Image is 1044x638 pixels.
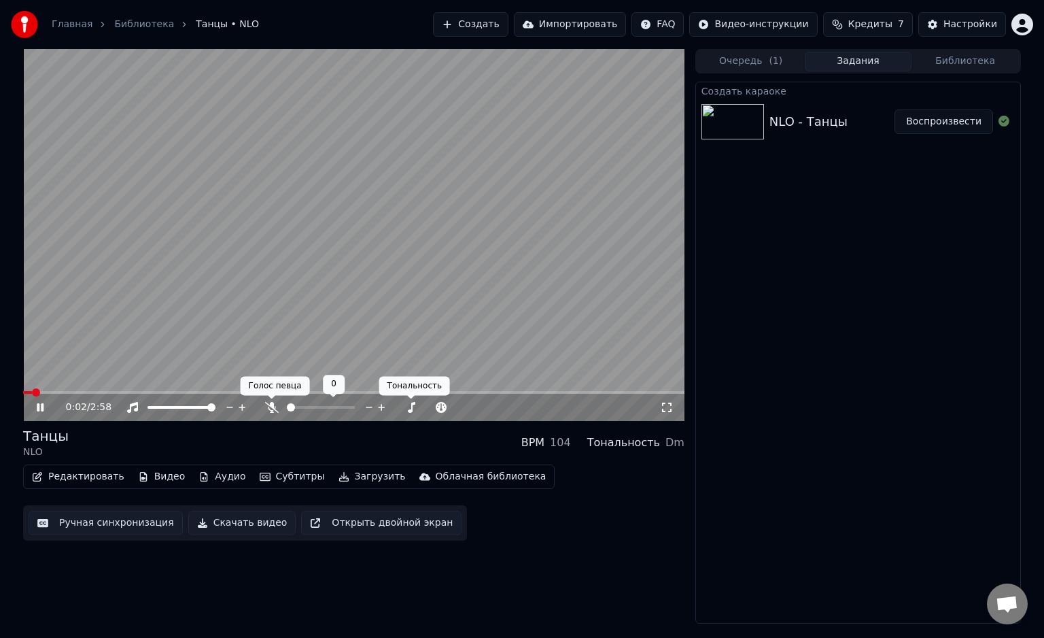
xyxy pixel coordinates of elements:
[665,435,684,451] div: Dm
[323,375,345,394] div: 0
[987,584,1028,624] a: Открытый чат
[848,18,892,31] span: Кредиты
[697,52,805,71] button: Очередь
[433,12,508,37] button: Создать
[23,446,69,459] div: NLO
[254,467,330,486] button: Субтитры
[241,377,310,396] div: Голос певца
[943,18,997,31] div: Настройки
[52,18,92,31] a: Главная
[769,112,848,131] div: NLO - Танцы
[823,12,913,37] button: Кредиты7
[769,54,782,68] span: ( 1 )
[52,18,259,31] nav: breadcrumb
[188,511,296,535] button: Скачать видео
[133,467,191,486] button: Видео
[911,52,1019,71] button: Библиотека
[301,511,462,535] button: Открыть двойной экран
[114,18,174,31] a: Библиотека
[550,435,571,451] div: 104
[894,110,993,134] button: Воспроизвести
[689,12,817,37] button: Видео-инструкции
[11,11,38,38] img: youka
[805,52,912,71] button: Задания
[29,511,183,535] button: Ручная синхронизация
[27,467,130,486] button: Редактировать
[193,467,251,486] button: Аудио
[514,12,627,37] button: Импортировать
[918,12,1006,37] button: Настройки
[521,435,544,451] div: BPM
[66,401,87,414] span: 0:02
[696,82,1020,99] div: Создать караоке
[23,426,69,446] div: Танцы
[196,18,259,31] span: Танцы • NLO
[66,401,99,414] div: /
[898,18,904,31] span: 7
[333,467,411,486] button: Загрузить
[379,377,450,396] div: Тональность
[587,435,660,451] div: Тональность
[90,401,111,414] span: 2:58
[436,470,546,484] div: Облачная библиотека
[631,12,684,37] button: FAQ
